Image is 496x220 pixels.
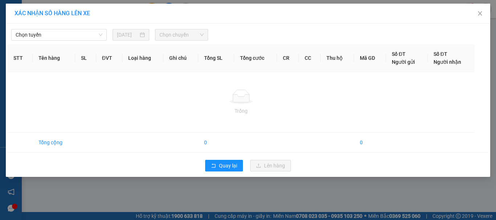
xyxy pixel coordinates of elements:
th: CC [299,44,321,72]
th: Ghi chú [163,44,198,72]
span: Người nhận [434,59,461,65]
span: XÁC NHẬN SỐ HÀNG LÊN XE [15,10,90,17]
span: CR : [5,46,17,54]
button: Close [470,4,490,24]
span: close [477,11,483,16]
td: 0 [198,133,234,153]
button: uploadLên hàng [250,160,291,171]
span: Gửi: [6,7,17,14]
div: Trống [13,107,469,115]
span: Số ĐT [392,51,406,57]
span: rollback [211,163,216,169]
th: ĐVT [96,44,122,72]
th: Tên hàng [33,44,75,72]
div: [GEOGRAPHIC_DATA] [47,6,121,22]
th: Tổng SL [198,44,234,72]
div: Duyên Hải [6,6,42,24]
th: Loại hàng [122,44,164,72]
span: Số ĐT [434,51,447,57]
input: 15/08/2025 [117,31,138,39]
th: Mã GD [354,44,386,72]
span: Quay lại [219,162,237,170]
th: STT [8,44,33,72]
span: Người gửi [392,59,415,65]
span: Chọn tuyến [16,29,102,40]
td: 0 [354,133,386,153]
th: Thu hộ [321,44,354,72]
th: Tổng cước [234,44,277,72]
div: 0908586131 [47,31,121,41]
span: Nhận: [47,6,65,14]
div: 30.000 [5,46,43,54]
span: Chọn chuyến [159,29,204,40]
th: CR [277,44,299,72]
button: rollbackQuay lại [205,160,243,171]
td: Tổng cộng [33,133,75,153]
div: TRƯỜNG HẢI [47,22,121,31]
th: SL [75,44,96,72]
